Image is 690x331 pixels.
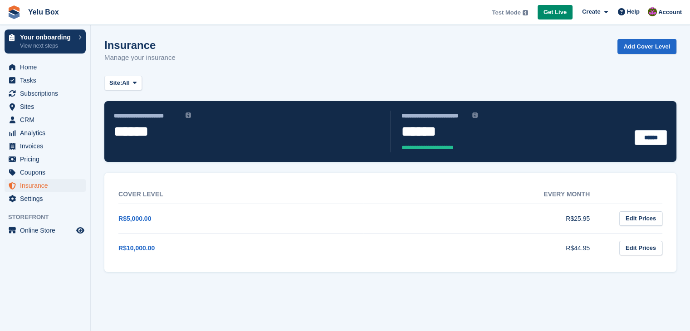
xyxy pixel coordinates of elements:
[20,166,74,179] span: Coupons
[20,179,74,192] span: Insurance
[75,225,86,236] a: Preview store
[617,39,677,54] a: Add Cover Level
[5,87,86,100] a: menu
[20,140,74,152] span: Invoices
[109,78,122,88] span: Site:
[104,76,142,91] button: Site: All
[619,241,662,256] a: Edit Prices
[5,166,86,179] a: menu
[20,61,74,73] span: Home
[5,61,86,73] a: menu
[7,5,21,19] img: stora-icon-8386f47178a22dfd0bd8f6a31ec36ba5ce8667c1dd55bd0f319d3a0aa187defe.svg
[104,39,176,51] h1: Insurance
[5,74,86,87] a: menu
[5,192,86,205] a: menu
[543,8,567,17] span: Get Live
[492,8,520,17] span: Test Mode
[20,74,74,87] span: Tasks
[20,153,74,165] span: Pricing
[5,113,86,126] a: menu
[363,204,608,233] td: R$25.95
[118,215,151,222] a: R$5,000.00
[472,112,478,118] img: icon-info-grey-7440780725fd019a000dd9b08b2336e03edf1995a4989e88bcd33f0948082b44.svg
[20,34,74,40] p: Your onboarding
[538,5,573,20] a: Get Live
[20,127,74,139] span: Analytics
[20,113,74,126] span: CRM
[5,140,86,152] a: menu
[20,42,74,50] p: View next steps
[122,78,130,88] span: All
[5,224,86,237] a: menu
[627,7,640,16] span: Help
[186,112,191,118] img: icon-info-grey-7440780725fd019a000dd9b08b2336e03edf1995a4989e88bcd33f0948082b44.svg
[658,8,682,17] span: Account
[5,127,86,139] a: menu
[5,179,86,192] a: menu
[5,100,86,113] a: menu
[363,185,608,204] th: Every month
[24,5,63,19] a: Yelu Box
[648,7,657,16] img: Carolina Thiemi Castro Doi
[20,192,74,205] span: Settings
[104,53,176,63] p: Manage your insurance
[20,100,74,113] span: Sites
[118,185,363,204] th: Cover Level
[8,213,90,222] span: Storefront
[582,7,600,16] span: Create
[363,233,608,263] td: R$44.95
[20,224,74,237] span: Online Store
[5,153,86,165] a: menu
[523,10,528,15] img: icon-info-grey-7440780725fd019a000dd9b08b2336e03edf1995a4989e88bcd33f0948082b44.svg
[20,87,74,100] span: Subscriptions
[619,211,662,226] a: Edit Prices
[5,29,86,54] a: Your onboarding View next steps
[118,244,155,252] a: R$10,000.00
